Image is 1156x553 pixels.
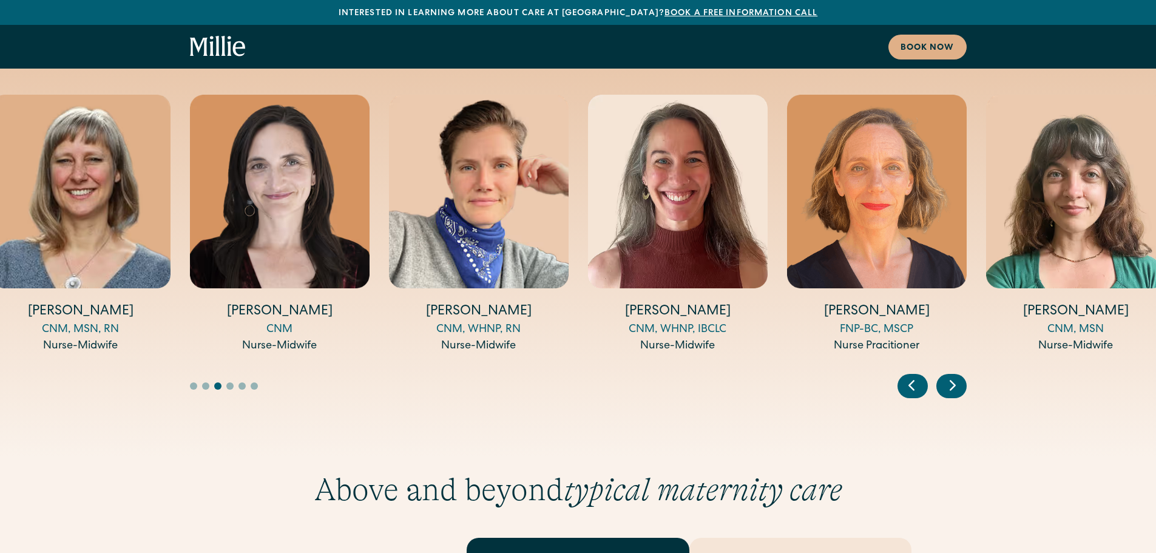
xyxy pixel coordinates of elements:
[202,382,209,390] button: Go to slide 2
[214,382,221,390] button: Go to slide 3
[389,338,569,355] div: Nurse-Midwife
[936,374,967,398] div: Next slide
[897,374,928,398] div: Previous slide
[588,95,768,355] div: 7 / 14
[190,95,370,355] div: 5 / 14
[190,36,246,58] a: home
[226,382,234,390] button: Go to slide 4
[389,303,569,322] h4: [PERSON_NAME]
[787,303,967,322] h4: [PERSON_NAME]
[787,95,967,355] div: 8 / 14
[787,338,967,355] div: Nurse Pracitioner
[664,9,817,18] a: Book a free information call
[190,471,967,509] h2: Above and beyond
[564,472,842,508] em: typical maternity care
[389,95,569,355] div: 6 / 14
[787,322,967,338] div: FNP-BC, MSCP
[389,322,569,338] div: CNM, WHNP, RN
[888,35,967,59] a: Book now
[238,382,246,390] button: Go to slide 5
[190,303,370,322] h4: [PERSON_NAME]
[588,303,768,322] h4: [PERSON_NAME]
[901,42,955,55] div: Book now
[190,338,370,355] div: Nurse-Midwife
[190,382,197,390] button: Go to slide 1
[190,322,370,338] div: CNM
[588,338,768,355] div: Nurse-Midwife
[251,382,258,390] button: Go to slide 6
[588,322,768,338] div: CNM, WHNP, IBCLC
